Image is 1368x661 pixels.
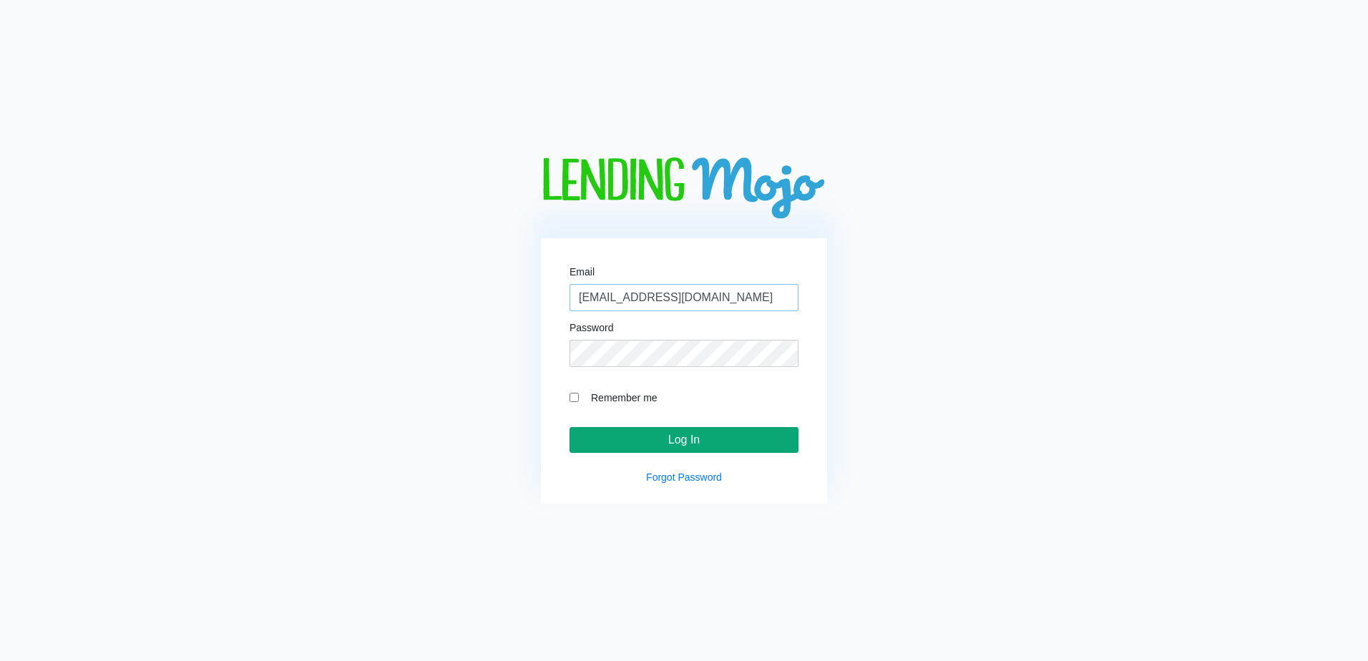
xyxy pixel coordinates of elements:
[570,427,798,453] input: Log In
[570,323,613,333] label: Password
[570,267,595,277] label: Email
[584,389,798,406] label: Remember me
[541,157,827,221] img: logo-big.png
[646,471,722,483] a: Forgot Password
